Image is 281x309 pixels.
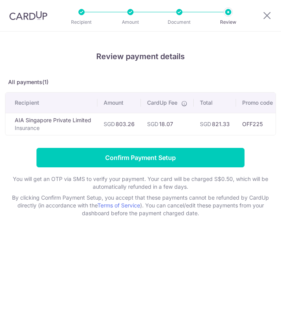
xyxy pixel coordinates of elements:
[5,113,97,135] td: AIA Singapore Private Limited
[115,18,146,26] p: Amount
[97,93,141,113] th: Amount
[164,18,195,26] p: Document
[9,11,47,20] img: CardUp
[97,202,140,209] a: Terms of Service
[147,121,158,127] span: SGD
[36,148,245,167] input: Confirm Payment Setup
[104,121,115,127] span: SGD
[141,113,194,135] td: 18.07
[236,93,279,113] th: Promo code
[5,175,276,191] p: You will get an OTP via SMS to verify your payment. Your card will be charged S$0.50, which will ...
[194,113,236,135] td: 821.33
[147,99,177,107] span: CardUp Fee
[236,113,279,135] td: OFF225
[213,18,244,26] p: Review
[66,18,97,26] p: Recipient
[97,113,141,135] td: 803.26
[5,50,276,63] h4: Review payment details
[5,78,276,86] p: All payments(1)
[5,194,276,217] p: By clicking Confirm Payment Setup, you accept that these payments cannot be refunded by CardUp di...
[194,93,236,113] th: Total
[5,93,97,113] th: Recipient
[15,124,91,132] p: Insurance
[200,121,211,127] span: SGD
